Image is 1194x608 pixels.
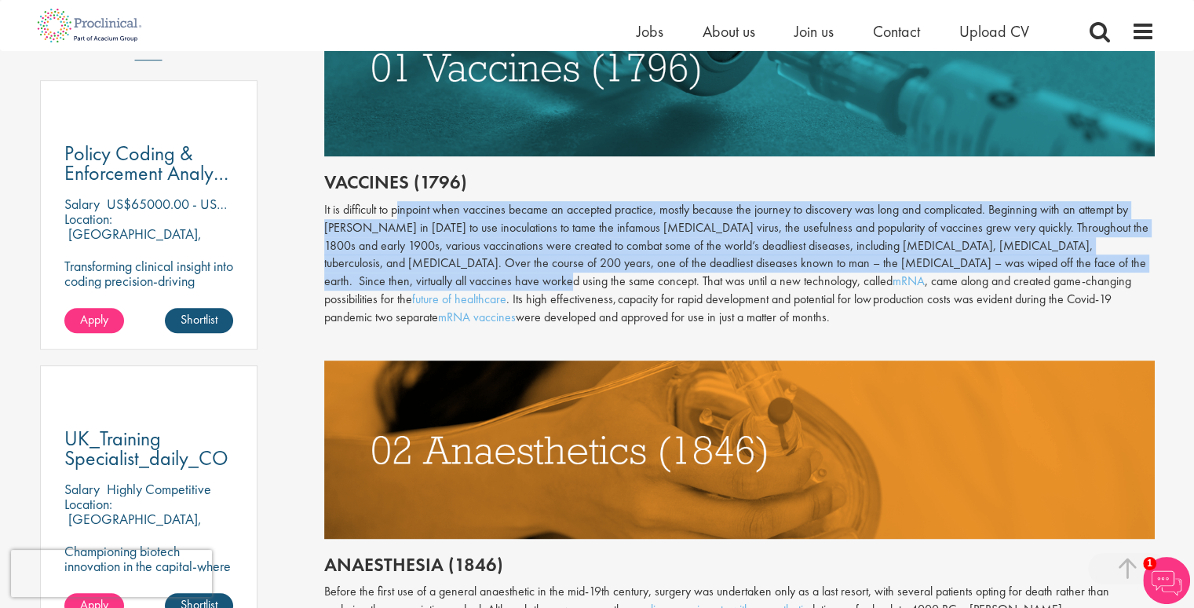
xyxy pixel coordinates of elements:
[64,195,100,213] span: Salary
[637,21,663,42] a: Jobs
[80,311,108,328] span: Apply
[324,555,1155,575] h2: Anaesthesia (1846)
[11,550,212,597] iframe: reCAPTCHA
[64,510,202,543] p: [GEOGRAPHIC_DATA], [GEOGRAPHIC_DATA]
[64,140,228,206] span: Policy Coding & Enforcement Analyst - Remote
[64,429,234,468] a: UK_Training Specialist_daily_CO
[64,144,234,183] a: Policy Coding & Enforcement Analyst - Remote
[64,425,228,471] span: UK_Training Specialist_daily_CO
[107,195,341,213] p: US$65000.00 - US$75000.00 per annum
[165,308,233,333] a: Shortlist
[703,21,755,42] a: About us
[893,273,925,289] a: mRNA
[64,225,202,258] p: [GEOGRAPHIC_DATA], [GEOGRAPHIC_DATA]
[1143,557,1156,570] span: 1
[64,480,100,498] span: Salary
[324,201,1155,327] div: It is difficult to pinpoint when vaccines became an accepted practice, mostly because the journey...
[412,291,506,307] a: future of healthcare
[64,495,112,513] span: Location:
[324,172,1155,192] h2: Vaccines (1796)
[794,21,834,42] a: Join us
[438,309,516,325] a: mRNA vaccines
[959,21,1029,42] a: Upload CV
[873,21,920,42] a: Contact
[64,210,112,228] span: Location:
[64,308,124,333] a: Apply
[1143,557,1190,604] img: Chatbot
[64,258,234,318] p: Transforming clinical insight into coding precision-driving compliance and clarity in healthcare ...
[107,480,211,498] p: Highly Competitive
